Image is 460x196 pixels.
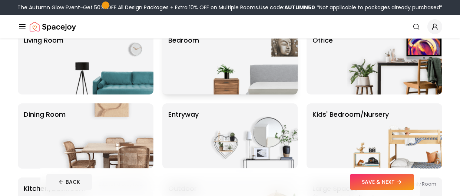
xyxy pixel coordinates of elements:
[203,29,298,94] img: Bedroom
[59,29,153,94] img: Living Room
[30,19,76,34] a: Spacejoy
[312,35,333,89] p: Office
[350,174,414,190] button: SAVE & NEXT
[312,109,389,163] p: Kids' Bedroom/Nursery
[168,109,199,163] p: entryway
[18,15,442,39] nav: Global
[203,103,298,169] img: entryway
[30,19,76,34] img: Spacejoy Logo
[59,103,153,169] img: Dining Room
[17,4,443,11] div: The Autumn Glow Event-Get 50% OFF All Design Packages + Extra 10% OFF on Multiple Rooms.
[315,4,443,11] span: *Not applicable to packages already purchased*
[347,103,442,169] img: Kids' Bedroom/Nursery
[347,29,442,94] img: Office
[24,35,63,89] p: Living Room
[259,4,315,11] span: Use code:
[284,4,315,11] b: AUTUMN50
[46,174,92,190] button: BACK
[24,109,66,163] p: Dining Room
[168,35,199,89] p: Bedroom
